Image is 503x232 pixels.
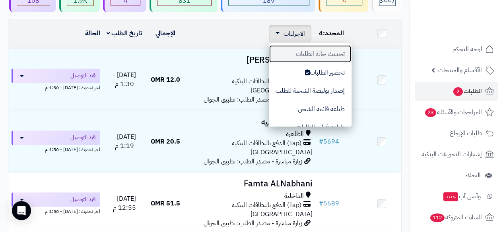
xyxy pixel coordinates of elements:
a: إشعارات التحويلات البنكية [415,145,498,164]
span: 12.0 OMR [151,75,180,84]
span: قيد التوصيل [70,72,95,80]
span: [GEOGRAPHIC_DATA] [251,86,313,95]
button: طباعة فواتير الطلبات [269,118,352,136]
span: وآتس آب [443,191,481,202]
div: Open Intercom Messenger [12,201,31,220]
h3: [PERSON_NAME] [188,56,313,65]
span: 2 [453,87,463,96]
h3: Famta ALNabhani [188,179,313,188]
a: تاريخ الطلب [107,29,143,38]
span: الظاهرة [286,130,304,139]
button: تحديث حالة الطلبات [269,45,352,63]
span: لوحة التحكم [453,44,482,55]
span: السلات المتروكة [429,212,482,223]
span: جديد [443,192,458,201]
span: 51.5 OMR [151,199,180,208]
div: المحدد: [319,29,359,38]
span: الأقسام والمنتجات [438,65,482,76]
span: [DATE] - 1:30 م [113,70,136,89]
span: # [319,199,323,208]
h3: تقوى الجساسيه [188,117,313,127]
span: الاجراءات [284,29,305,38]
span: [GEOGRAPHIC_DATA] [251,209,313,219]
span: 112 [430,213,445,222]
span: # [319,137,323,146]
a: الحالة [85,29,100,38]
a: #5694 [319,137,339,146]
span: زيارة مباشرة - مصدر الطلب: تطبيق الجوال [204,219,302,228]
a: العملاء [415,166,498,185]
span: طلبات الإرجاع [450,128,482,139]
span: قيد التوصيل [70,134,95,142]
button: طباعة قائمة الشحن [269,100,352,118]
span: المراجعات والأسئلة [424,107,482,118]
span: الداخلية [284,192,304,201]
div: اخر تحديث: [DATE] - 1:50 م [12,207,100,215]
a: #5689 [319,199,339,208]
span: [DATE] - 1:19 م [113,132,136,151]
a: المراجعات والأسئلة23 [415,103,498,122]
div: اخر تحديث: [DATE] - 1:50 م [12,145,100,153]
span: زيارة مباشرة - مصدر الطلب: تطبيق الجوال [204,157,302,166]
a: لوحة التحكم [415,40,498,59]
span: زيارة مباشرة - مصدر الطلب: تطبيق الجوال [204,95,302,104]
a: طلبات الإرجاع [415,124,498,143]
span: إشعارات التحويلات البنكية [421,149,482,160]
button: تحضير الطلبات [269,63,352,82]
button: إصدار بوليصة الشحنة للطلب [269,82,352,100]
span: العملاء [465,170,481,181]
a: الاجراءات [275,29,305,38]
span: 23 [425,108,436,117]
span: [GEOGRAPHIC_DATA] [251,148,313,157]
span: 20.5 OMR [151,137,180,146]
div: اخر تحديث: [DATE] - 1:50 م [12,83,100,91]
span: 4 [319,29,323,38]
span: قيد التوصيل [70,196,95,203]
a: وآتس آبجديد [415,187,498,206]
a: الإجمالي [155,29,175,38]
a: السلات المتروكة112 [415,208,498,227]
span: الطلبات [453,86,482,97]
span: (Tap) الدفع بالبطاقات البنكية [232,77,301,86]
a: الطلبات2 [415,82,498,101]
span: (Tap) الدفع بالبطاقات البنكية [232,139,301,148]
span: (Tap) الدفع بالبطاقات البنكية [232,201,301,210]
span: [DATE] - 12:55 م [113,194,136,213]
